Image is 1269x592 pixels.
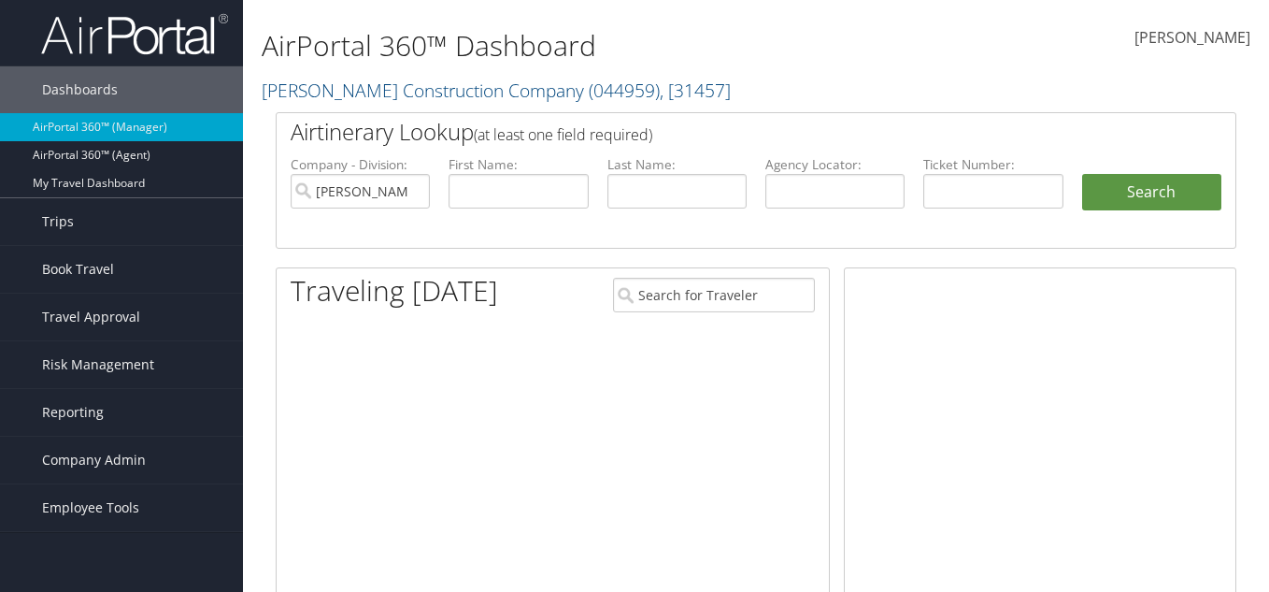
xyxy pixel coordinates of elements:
span: Book Travel [42,246,114,293]
label: First Name: [449,155,588,174]
span: Risk Management [42,341,154,388]
span: ( 044959 ) [589,78,660,103]
label: Ticket Number: [923,155,1062,174]
h2: Airtinerary Lookup [291,116,1142,148]
span: [PERSON_NAME] [1134,27,1250,48]
span: , [ 31457 ] [660,78,731,103]
a: [PERSON_NAME] Construction Company [262,78,731,103]
label: Company - Division: [291,155,430,174]
input: Search for Traveler [613,278,815,312]
label: Agency Locator: [765,155,905,174]
button: Search [1082,174,1221,211]
span: Company Admin [42,437,146,484]
span: (at least one field required) [474,124,652,145]
img: airportal-logo.png [41,12,228,56]
span: Employee Tools [42,484,139,531]
span: Travel Approval [42,294,140,340]
span: Reporting [42,389,104,436]
h1: Traveling [DATE] [291,271,498,310]
h1: AirPortal 360™ Dashboard [262,26,920,65]
span: Trips [42,198,74,245]
label: Last Name: [607,155,747,174]
a: [PERSON_NAME] [1134,9,1250,67]
span: Dashboards [42,66,118,113]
